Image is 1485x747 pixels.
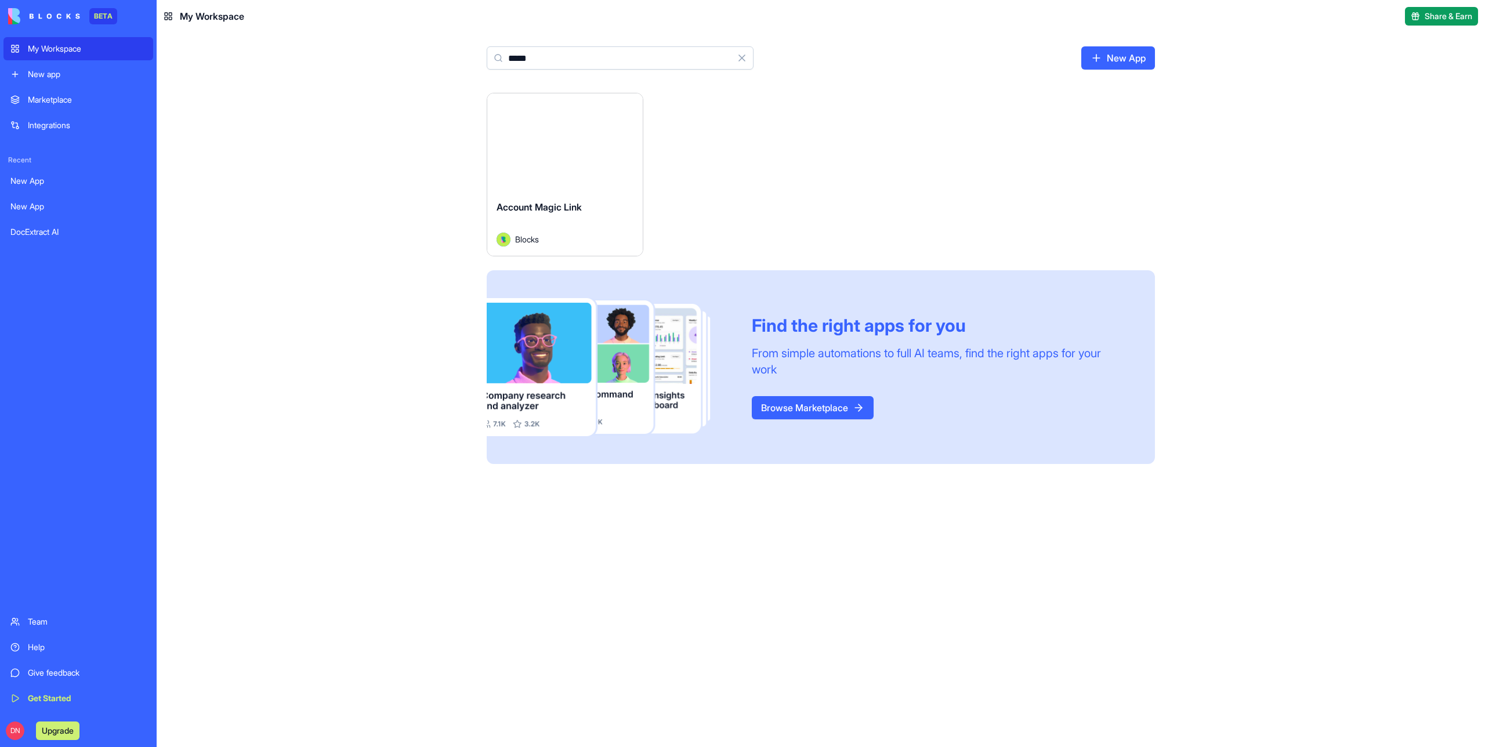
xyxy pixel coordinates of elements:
div: From simple automations to full AI teams, find the right apps for your work [752,345,1127,378]
div: Team [28,616,146,628]
button: Clear [730,46,754,70]
a: Account Magic LinkAvatarBlocks [487,93,643,256]
div: New App [10,201,146,212]
div: DocExtract AI [10,226,146,238]
a: New App [3,195,153,218]
a: DocExtract AI [3,220,153,244]
a: Team [3,610,153,633]
a: BETA [8,8,117,24]
div: Find the right apps for you [752,315,1127,336]
button: Upgrade [36,721,79,740]
a: Get Started [3,687,153,710]
img: Avatar [497,233,510,246]
div: BETA [89,8,117,24]
a: Help [3,636,153,659]
div: New App [10,175,146,187]
div: Marketplace [28,94,146,106]
span: Share & Earn [1425,10,1472,22]
span: Account Magic Link [497,201,582,213]
span: My Workspace [180,9,244,23]
a: My Workspace [3,37,153,60]
a: Marketplace [3,88,153,111]
div: Give feedback [28,667,146,679]
a: New App [1081,46,1155,70]
div: Get Started [28,692,146,704]
img: Frame_181_egmpey.png [487,298,733,437]
img: logo [8,8,80,24]
a: Upgrade [36,724,79,736]
a: Integrations [3,114,153,137]
span: Recent [3,155,153,165]
a: Give feedback [3,661,153,684]
a: New App [3,169,153,193]
div: New app [28,68,146,80]
span: Blocks [515,233,539,245]
div: My Workspace [28,43,146,55]
a: New app [3,63,153,86]
a: Browse Marketplace [752,396,874,419]
div: Help [28,641,146,653]
span: DN [6,721,24,740]
div: Integrations [28,119,146,131]
button: Share & Earn [1405,7,1478,26]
